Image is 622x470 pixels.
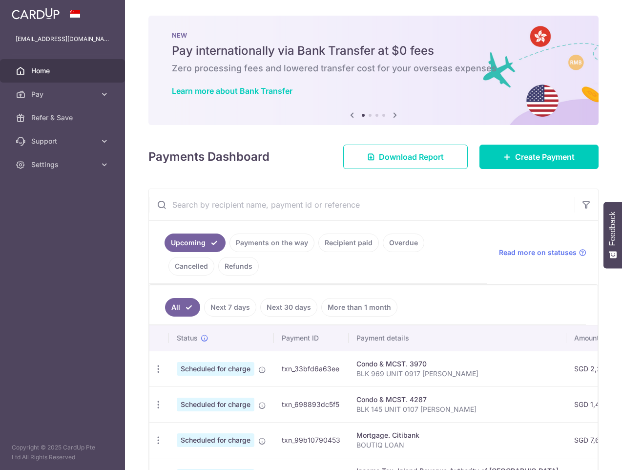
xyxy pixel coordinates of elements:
[177,333,198,343] span: Status
[172,86,292,96] a: Learn more about Bank Transfer
[515,151,575,163] span: Create Payment
[379,151,444,163] span: Download Report
[31,66,96,76] span: Home
[16,34,109,44] p: [EMAIL_ADDRESS][DOMAIN_NAME]
[356,359,559,369] div: Condo & MCST. 3970
[499,248,577,257] span: Read more on statuses
[149,189,575,220] input: Search by recipient name, payment id or reference
[608,212,617,246] span: Feedback
[479,145,599,169] a: Create Payment
[12,8,60,20] img: CardUp
[499,248,586,257] a: Read more on statuses
[356,395,559,405] div: Condo & MCST. 4287
[603,202,622,268] button: Feedback - Show survey
[31,136,96,146] span: Support
[148,148,270,166] h4: Payments Dashboard
[356,369,559,379] p: BLK 969 UNIT 0917 [PERSON_NAME]
[177,398,254,411] span: Scheduled for charge
[31,160,96,170] span: Settings
[204,298,256,317] a: Next 7 days
[172,31,575,39] p: NEW
[165,234,226,252] a: Upcoming
[31,89,96,99] span: Pay
[274,422,349,458] td: txn_99b10790453
[343,145,468,169] a: Download Report
[356,405,559,414] p: BLK 145 UNIT 0107 [PERSON_NAME]
[172,43,575,59] h5: Pay internationally via Bank Transfer at $0 fees
[383,234,424,252] a: Overdue
[356,440,559,450] p: BOUTIQ LOAN
[177,362,254,376] span: Scheduled for charge
[177,433,254,447] span: Scheduled for charge
[31,113,96,123] span: Refer & Save
[574,333,599,343] span: Amount
[229,234,314,252] a: Payments on the way
[165,298,200,317] a: All
[349,325,566,351] th: Payment details
[274,386,349,422] td: txn_698893dc5f5
[274,351,349,386] td: txn_33bfd6a63ee
[168,257,214,276] a: Cancelled
[172,63,575,74] h6: Zero processing fees and lowered transfer cost for your overseas expenses
[274,325,349,351] th: Payment ID
[148,16,599,125] img: Bank transfer banner
[260,298,317,317] a: Next 30 days
[321,298,397,317] a: More than 1 month
[356,430,559,440] div: Mortgage. Citibank
[218,257,259,276] a: Refunds
[318,234,379,252] a: Recipient paid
